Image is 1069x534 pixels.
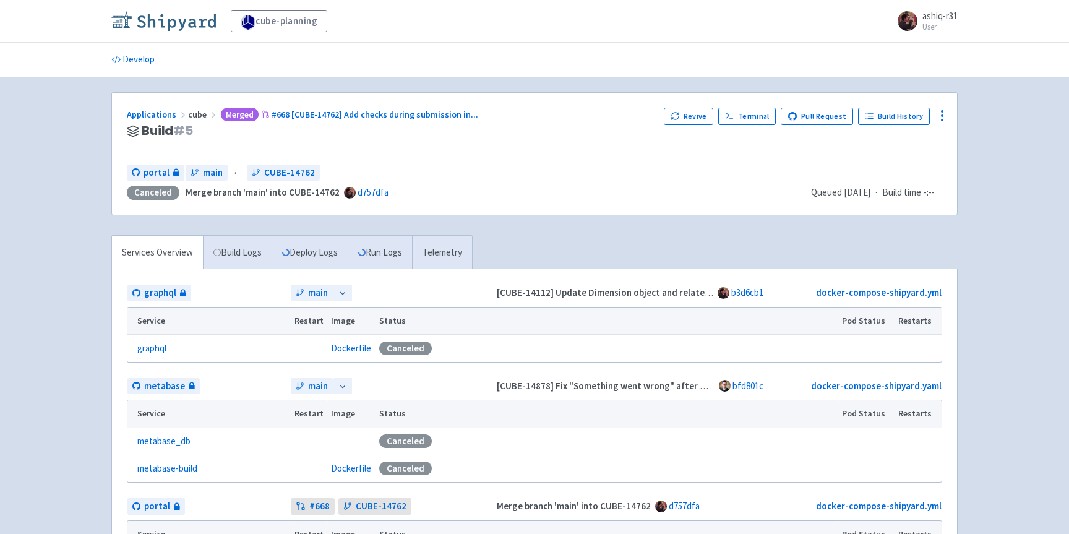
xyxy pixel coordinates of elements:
[233,166,242,180] span: ←
[111,11,216,31] img: Shipyard logo
[331,462,371,474] a: Dockerfile
[838,400,895,428] th: Pod Status
[127,165,184,181] a: portal
[221,108,259,122] span: Merged
[895,400,942,428] th: Restarts
[203,166,223,180] span: main
[924,186,935,200] span: -:--
[844,186,870,198] time: [DATE]
[204,236,272,270] a: Build Logs
[356,499,406,514] span: CUBE-14762
[376,400,838,428] th: Status
[186,186,340,198] strong: Merge branch 'main' into CUBE-14762
[718,108,776,125] a: Terminal
[379,342,432,355] div: Canceled
[137,434,191,449] a: metabase_db
[882,186,921,200] span: Build time
[186,165,228,181] a: main
[664,108,713,125] button: Revive
[358,186,389,198] a: d757dfa
[379,462,432,475] div: Canceled
[112,236,203,270] a: Services Overview
[731,286,763,298] a: b3d6cb1
[144,499,170,514] span: portal
[127,308,290,335] th: Service
[127,498,185,515] a: portal
[127,285,191,301] a: graphql
[144,166,170,180] span: portal
[811,186,870,198] span: Queued
[858,108,930,125] a: Build History
[290,308,327,335] th: Restart
[188,109,218,120] span: cube
[732,380,763,392] a: bfd801c
[137,462,197,476] a: metabase-build
[127,186,179,200] div: Canceled
[811,380,942,392] a: docker-compose-shipyard.yaml
[142,124,193,138] span: Build
[291,378,333,395] a: main
[264,166,315,180] span: CUBE-14762
[291,285,333,301] a: main
[144,379,185,394] span: metabase
[290,400,327,428] th: Restart
[497,286,771,298] strong: [CUBE-14112] Update Dimension object and related queries (#194)
[127,378,200,395] a: metabase
[272,109,478,120] span: #668 [CUBE-14762] Add checks during submission in ...
[291,498,335,515] a: #668
[218,109,480,120] a: Merged#668 [CUBE-14762] Add checks during submission in...
[308,379,328,394] span: main
[173,122,193,139] span: # 5
[497,500,651,512] strong: Merge branch 'main' into CUBE-14762
[247,165,320,181] a: CUBE-14762
[890,11,958,31] a: ashiq-r31 User
[922,10,958,22] span: ashiq-r31
[327,400,376,428] th: Image
[669,500,700,512] a: d757dfa
[412,236,472,270] a: Telemetry
[781,108,853,125] a: Pull Request
[137,342,166,356] a: graphql
[379,434,432,448] div: Canceled
[309,499,330,514] strong: # 668
[111,43,155,77] a: Develop
[838,308,895,335] th: Pod Status
[348,236,412,270] a: Run Logs
[127,109,188,120] a: Applications
[331,342,371,354] a: Dockerfile
[895,308,942,335] th: Restarts
[308,286,328,300] span: main
[144,286,176,300] span: graphql
[816,500,942,512] a: docker-compose-shipyard.yml
[127,400,290,428] th: Service
[376,308,838,335] th: Status
[272,236,348,270] a: Deploy Logs
[816,286,942,298] a: docker-compose-shipyard.yml
[231,10,327,32] a: cube-planning
[338,498,411,515] a: CUBE-14762
[497,380,858,392] strong: [CUBE-14878] Fix "Something went wrong" after metabase bootstrap on shipyard (#60)
[811,186,942,200] div: ·
[327,308,376,335] th: Image
[922,23,958,31] small: User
